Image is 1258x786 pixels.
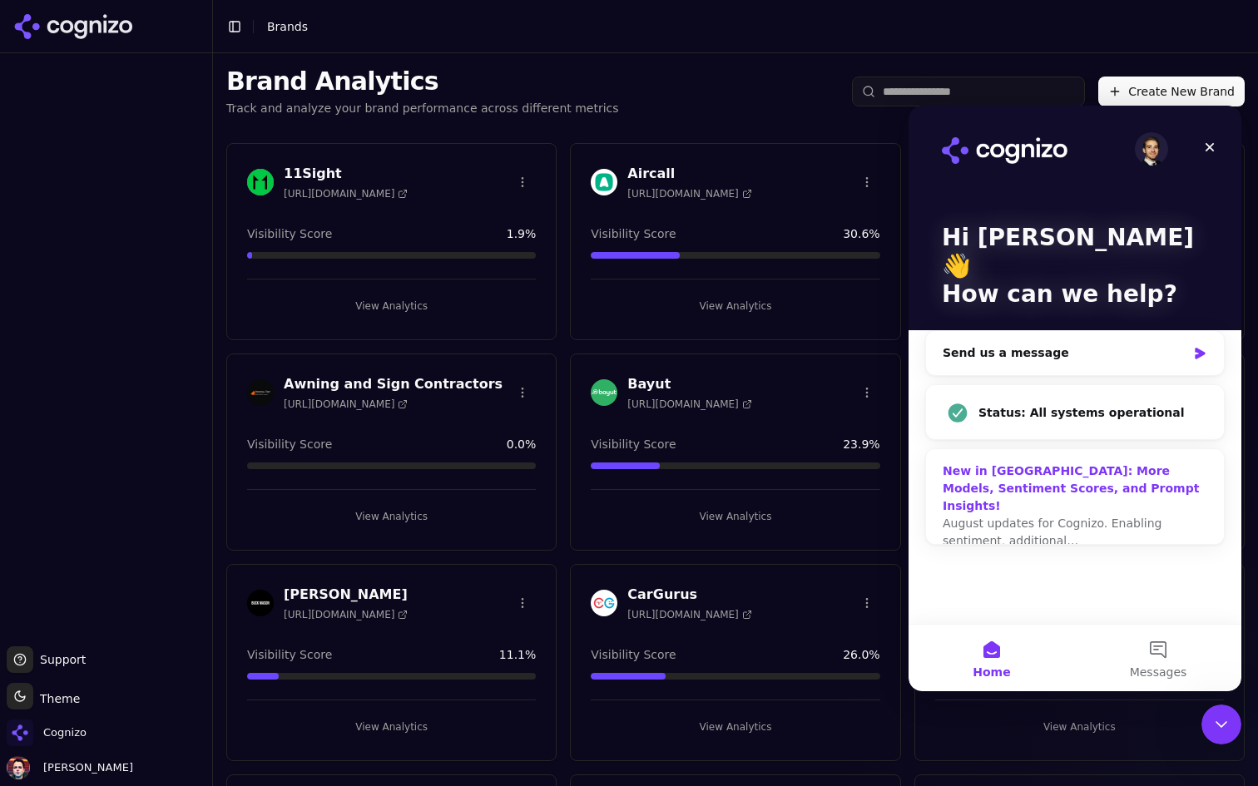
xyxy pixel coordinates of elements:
button: View Analytics [247,714,536,740]
h3: CarGurus [627,585,751,605]
h1: Brand Analytics [226,67,619,96]
img: 11Sight [247,169,274,195]
img: Awning and Sign Contractors [247,379,274,406]
span: [URL][DOMAIN_NAME] [627,398,751,411]
span: Visibility Score [247,436,332,452]
nav: breadcrumb [267,18,308,35]
span: 26.0 % [843,646,879,663]
span: [URL][DOMAIN_NAME] [627,187,751,200]
img: Cognizo [7,719,33,746]
h3: Bayut [627,374,751,394]
iframe: Intercom live chat [1201,704,1241,744]
span: 30.6 % [843,225,879,242]
span: Visibility Score [247,646,332,663]
span: Visibility Score [591,646,676,663]
span: [URL][DOMAIN_NAME] [284,187,408,200]
button: View Analytics [591,293,879,319]
button: Open user button [7,756,133,779]
span: Theme [33,692,80,705]
span: Support [33,651,86,668]
button: Create New Brand [1098,77,1245,106]
button: View Analytics [247,503,536,530]
span: 1.9 % [507,225,537,242]
span: 23.9 % [843,436,879,452]
span: Visibility Score [591,225,676,242]
span: 0.0 % [507,436,537,452]
button: Open organization switcher [7,719,87,746]
button: View Analytics [935,714,1224,740]
h3: 11Sight [284,164,408,184]
span: Visibility Score [247,225,332,242]
img: Buck Mason [247,590,274,616]
span: Visibility Score [591,436,676,452]
img: Bayut [591,379,617,406]
button: View Analytics [247,293,536,319]
span: [URL][DOMAIN_NAME] [284,608,408,621]
p: Track and analyze your brand performance across different metrics [226,100,619,116]
iframe: Intercom live chat [909,106,1241,691]
span: [URL][DOMAIN_NAME] [284,398,408,411]
h3: [PERSON_NAME] [284,585,408,605]
img: Aircall [591,169,617,195]
h3: Awning and Sign Contractors [284,374,503,394]
h3: Aircall [627,164,751,184]
span: [PERSON_NAME] [37,760,133,775]
img: Deniz Ozcan [7,756,30,779]
button: View Analytics [591,714,879,740]
span: Cognizo [43,725,87,740]
span: 11.1 % [499,646,536,663]
button: View Analytics [591,503,879,530]
span: Brands [267,20,308,33]
span: [URL][DOMAIN_NAME] [627,608,751,621]
img: CarGurus [591,590,617,616]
